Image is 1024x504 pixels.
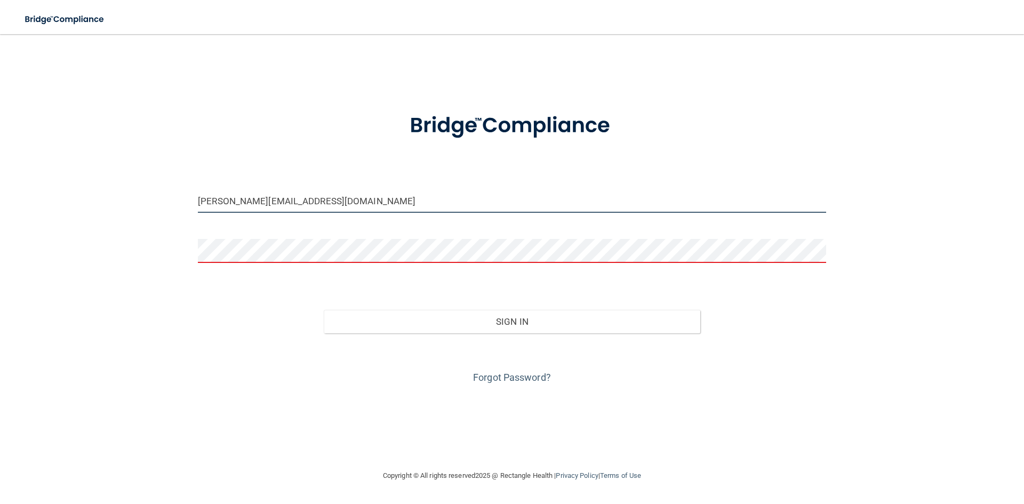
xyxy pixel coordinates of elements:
div: Copyright © All rights reserved 2025 @ Rectangle Health | | [317,459,707,493]
a: Privacy Policy [556,471,598,479]
a: Terms of Use [600,471,641,479]
img: bridge_compliance_login_screen.278c3ca4.svg [16,9,114,30]
input: Email [198,189,826,213]
button: Sign In [324,310,701,333]
a: Forgot Password? [473,372,551,383]
img: bridge_compliance_login_screen.278c3ca4.svg [388,98,636,154]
